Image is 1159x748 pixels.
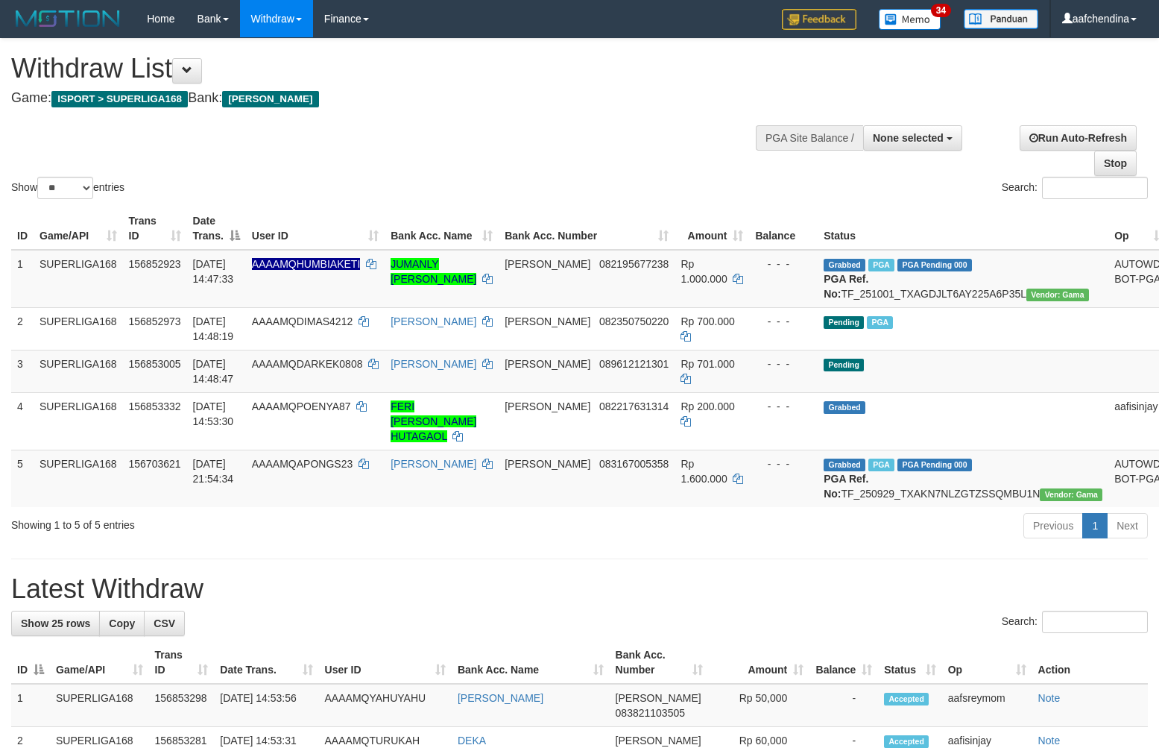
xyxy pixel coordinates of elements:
[755,314,812,329] div: - - -
[214,641,318,684] th: Date Trans.: activate to sort column ascending
[824,259,865,271] span: Grabbed
[680,400,734,412] span: Rp 200.000
[884,693,929,705] span: Accepted
[809,684,878,727] td: -
[11,177,124,199] label: Show entries
[616,692,701,704] span: [PERSON_NAME]
[818,207,1108,250] th: Status
[144,611,185,636] a: CSV
[616,707,685,719] span: Copy 083821103505 to clipboard
[34,207,123,250] th: Game/API: activate to sort column ascending
[11,54,758,84] h1: Withdraw List
[824,459,865,471] span: Grabbed
[385,207,499,250] th: Bank Acc. Name: activate to sort column ascending
[675,207,749,250] th: Amount: activate to sort column ascending
[193,315,234,342] span: [DATE] 14:48:19
[1020,125,1137,151] a: Run Auto-Refresh
[129,458,181,470] span: 156703621
[246,207,385,250] th: User ID: activate to sort column ascending
[878,641,941,684] th: Status: activate to sort column ascending
[879,9,941,30] img: Button%20Memo.svg
[1042,611,1148,633] input: Search:
[709,641,809,684] th: Amount: activate to sort column ascending
[11,392,34,450] td: 4
[391,258,476,285] a: JUMANLY [PERSON_NAME]
[1026,289,1089,301] span: Vendor URL: https://trx31.1velocity.biz
[149,684,215,727] td: 156853298
[193,358,234,385] span: [DATE] 14:48:47
[873,132,944,144] span: None selected
[897,259,972,271] span: PGA Pending
[391,458,476,470] a: [PERSON_NAME]
[1094,151,1137,176] a: Stop
[1040,488,1102,501] span: Vendor URL: https://trx31.1velocity.biz
[391,358,476,370] a: [PERSON_NAME]
[1002,611,1148,633] label: Search:
[11,91,758,106] h4: Game: Bank:
[1082,513,1108,538] a: 1
[680,258,727,285] span: Rp 1.000.000
[499,207,675,250] th: Bank Acc. Number: activate to sort column ascending
[818,250,1108,308] td: TF_251001_TXAGDJLT6AY225A6P35L
[709,684,809,727] td: Rp 50,000
[824,316,864,329] span: Pending
[187,207,246,250] th: Date Trans.: activate to sort column descending
[505,400,590,412] span: [PERSON_NAME]
[11,450,34,507] td: 5
[11,512,472,532] div: Showing 1 to 5 of 5 entries
[51,91,188,107] span: ISPORT > SUPERLIGA168
[129,358,181,370] span: 156853005
[1038,735,1061,747] a: Note
[319,684,452,727] td: AAAAMQYAHUYAHU
[252,400,351,412] span: AAAAMQPOENYA87
[252,458,353,470] span: AAAAMQAPONGS23
[214,684,318,727] td: [DATE] 14:53:56
[749,207,818,250] th: Balance
[755,456,812,471] div: - - -
[391,400,476,442] a: FERI [PERSON_NAME] HUTAGAOL
[129,400,181,412] span: 156853332
[824,273,868,300] b: PGA Ref. No:
[11,684,50,727] td: 1
[99,611,145,636] a: Copy
[34,250,123,308] td: SUPERLIGA168
[1032,641,1148,684] th: Action
[942,684,1032,727] td: aafsreymom
[964,9,1038,29] img: panduan.png
[599,458,669,470] span: Copy 083167005358 to clipboard
[149,641,215,684] th: Trans ID: activate to sort column ascending
[884,735,929,748] span: Accepted
[252,358,363,370] span: AAAAMQDARKEK0808
[1107,513,1148,538] a: Next
[129,258,181,270] span: 156852923
[897,459,972,471] span: PGA Pending
[34,392,123,450] td: SUPERLIGA168
[21,617,90,629] span: Show 25 rows
[34,307,123,350] td: SUPERLIGA168
[610,641,710,684] th: Bank Acc. Number: activate to sort column ascending
[34,350,123,392] td: SUPERLIGA168
[50,684,149,727] td: SUPERLIGA168
[193,400,234,427] span: [DATE] 14:53:30
[505,458,590,470] span: [PERSON_NAME]
[505,315,590,327] span: [PERSON_NAME]
[809,641,878,684] th: Balance: activate to sort column ascending
[11,307,34,350] td: 2
[599,358,669,370] span: Copy 089612121301 to clipboard
[782,9,856,30] img: Feedback.jpg
[868,459,894,471] span: Marked by aafchhiseyha
[599,315,669,327] span: Copy 082350750220 to clipboard
[319,641,452,684] th: User ID: activate to sort column ascending
[824,359,864,371] span: Pending
[222,91,318,107] span: [PERSON_NAME]
[11,574,1148,604] h1: Latest Withdraw
[458,735,486,747] a: DEKA
[252,258,360,270] span: Nama rekening ada tanda titik/strip, harap diedit
[458,692,543,704] a: [PERSON_NAME]
[680,358,734,370] span: Rp 701.000
[129,315,181,327] span: 156852973
[11,250,34,308] td: 1
[391,315,476,327] a: [PERSON_NAME]
[11,611,100,636] a: Show 25 rows
[50,641,149,684] th: Game/API: activate to sort column ascending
